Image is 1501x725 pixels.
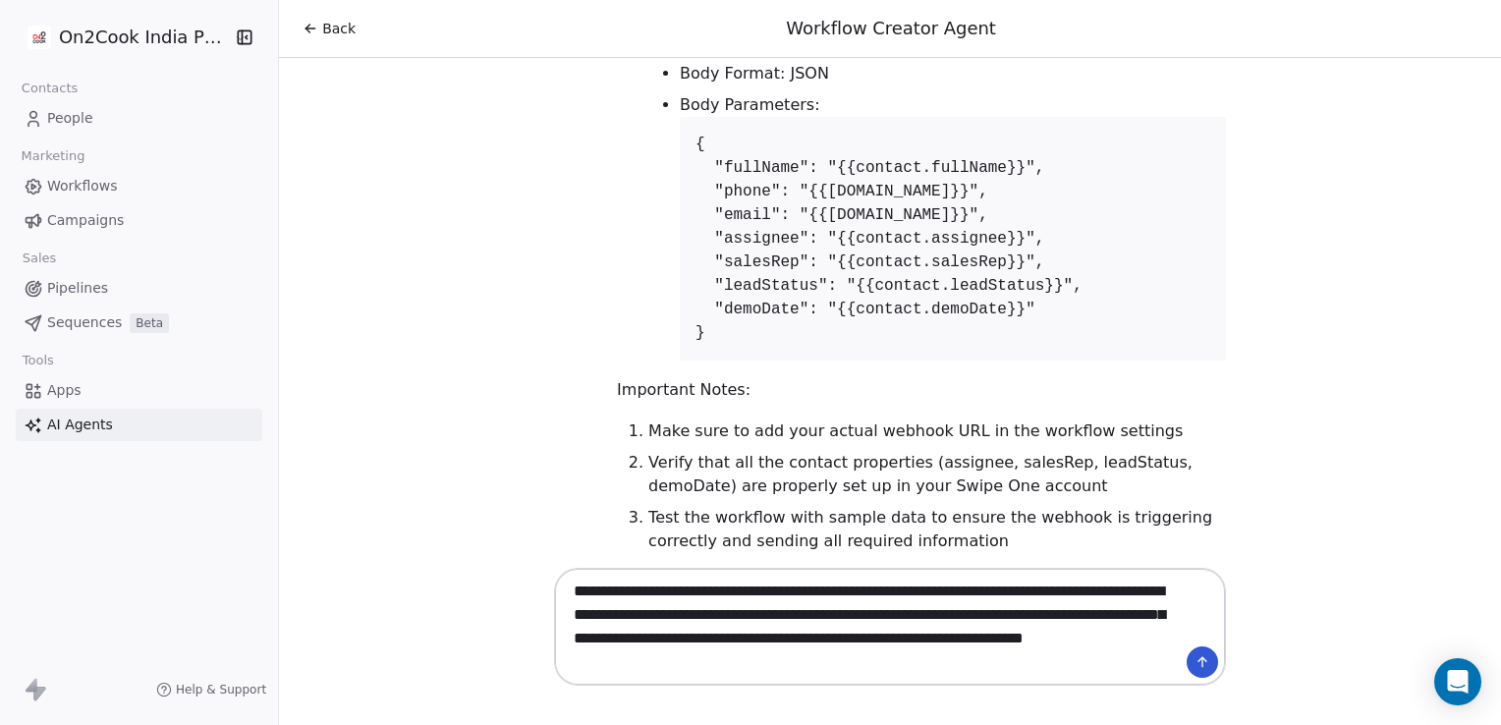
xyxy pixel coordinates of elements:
[16,409,262,441] a: AI Agents
[680,62,1226,85] li: Body Format: JSON
[14,244,65,273] span: Sales
[16,374,262,407] a: Apps
[130,313,169,333] span: Beta
[648,419,1226,443] li: Make sure to add your actual webhook URL in the workflow settings
[16,307,262,339] a: SequencesBeta
[14,346,62,375] span: Tools
[28,26,51,49] img: on2cook%20logo-04%20copy.jpg
[176,682,266,697] span: Help & Support
[47,415,113,435] span: AI Agents
[695,136,1083,342] code: { "fullName": "{{contact.fullName}}", "phone": "{{[DOMAIN_NAME]}}", "email": "{{[DOMAIN_NAME]}}",...
[16,170,262,202] a: Workflows
[47,176,118,196] span: Workflows
[680,93,1226,361] li: Body Parameters:
[47,380,82,401] span: Apps
[156,682,266,697] a: Help & Support
[16,204,262,237] a: Campaigns
[13,74,86,103] span: Contacts
[617,376,1226,404] p: Important Notes:
[786,18,996,38] span: Workflow Creator Agent
[47,278,108,299] span: Pipelines
[322,19,356,38] span: Back
[648,506,1226,553] li: Test the workflow with sample data to ensure the webhook is triggering correctly and sending all ...
[59,25,229,50] span: On2Cook India Pvt. Ltd.
[47,312,122,333] span: Sequences
[13,141,93,171] span: Marketing
[648,451,1226,498] li: Verify that all the contact properties (assignee, salesRep, leadStatus, demoDate) are properly se...
[16,272,262,305] a: Pipelines
[24,21,220,54] button: On2Cook India Pvt. Ltd.
[1434,658,1481,705] div: Open Intercom Messenger
[47,108,93,129] span: People
[16,102,262,135] a: People
[47,210,124,231] span: Campaigns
